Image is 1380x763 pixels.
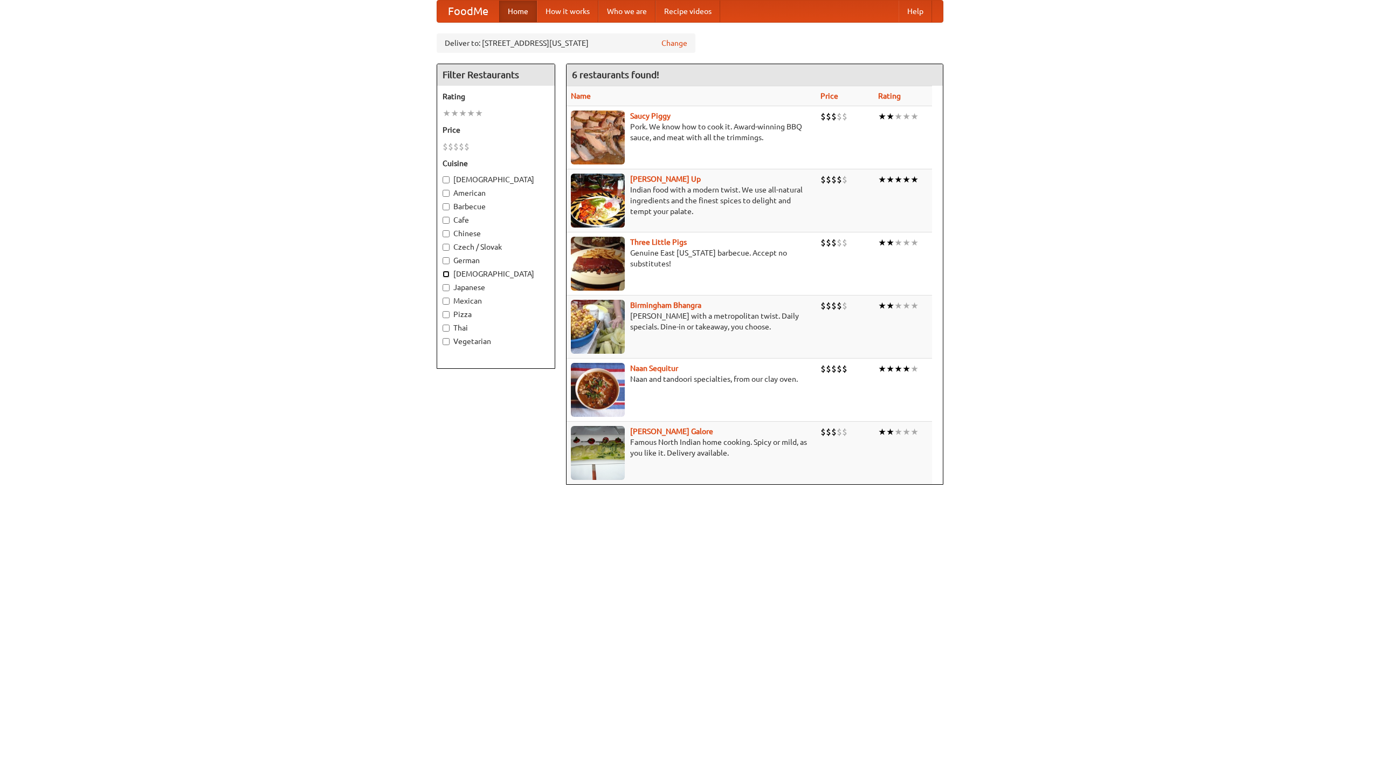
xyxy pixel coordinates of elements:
[826,174,831,185] li: $
[443,269,549,279] label: [DEMOGRAPHIC_DATA]
[571,374,812,384] p: Naan and tandoori specialties, from our clay oven.
[902,174,910,185] li: ★
[630,112,671,120] a: Saucy Piggy
[878,92,901,100] a: Rating
[831,363,837,375] li: $
[910,426,919,438] li: ★
[894,237,902,249] li: ★
[902,237,910,249] li: ★
[878,174,886,185] li: ★
[443,203,450,210] input: Barbecue
[894,111,902,122] li: ★
[837,174,842,185] li: $
[443,228,549,239] label: Chinese
[571,184,812,217] p: Indian food with a modern twist. We use all-natural ingredients and the finest spices to delight ...
[910,111,919,122] li: ★
[499,1,537,22] a: Home
[571,174,625,228] img: curryup.jpg
[443,282,549,293] label: Japanese
[820,363,826,375] li: $
[453,141,459,153] li: $
[437,1,499,22] a: FoodMe
[443,215,549,225] label: Cafe
[831,237,837,249] li: $
[826,363,831,375] li: $
[571,92,591,100] a: Name
[571,363,625,417] img: naansequitur.jpg
[443,125,549,135] h5: Price
[443,230,450,237] input: Chinese
[826,426,831,438] li: $
[820,174,826,185] li: $
[443,201,549,212] label: Barbecue
[443,298,450,305] input: Mexican
[443,242,549,252] label: Czech / Slovak
[630,238,687,246] b: Three Little Pigs
[437,64,555,86] h4: Filter Restaurants
[443,141,448,153] li: $
[842,111,847,122] li: $
[878,237,886,249] li: ★
[443,188,549,198] label: American
[443,255,549,266] label: German
[826,111,831,122] li: $
[443,322,549,333] label: Thai
[820,111,826,122] li: $
[655,1,720,22] a: Recipe videos
[820,237,826,249] li: $
[443,217,450,224] input: Cafe
[464,141,470,153] li: $
[826,237,831,249] li: $
[831,111,837,122] li: $
[902,300,910,312] li: ★
[886,174,894,185] li: ★
[437,33,695,53] div: Deliver to: [STREET_ADDRESS][US_STATE]
[902,363,910,375] li: ★
[443,174,549,185] label: [DEMOGRAPHIC_DATA]
[842,363,847,375] li: $
[837,363,842,375] li: $
[448,141,453,153] li: $
[630,364,678,373] a: Naan Sequitur
[443,325,450,332] input: Thai
[443,91,549,102] h5: Rating
[878,111,886,122] li: ★
[459,107,467,119] li: ★
[902,426,910,438] li: ★
[886,363,894,375] li: ★
[910,237,919,249] li: ★
[831,300,837,312] li: $
[837,237,842,249] li: $
[894,174,902,185] li: ★
[886,111,894,122] li: ★
[910,363,919,375] li: ★
[899,1,932,22] a: Help
[894,300,902,312] li: ★
[467,107,475,119] li: ★
[443,295,549,306] label: Mexican
[831,174,837,185] li: $
[878,300,886,312] li: ★
[820,92,838,100] a: Price
[571,237,625,291] img: littlepigs.jpg
[878,363,886,375] li: ★
[443,176,450,183] input: [DEMOGRAPHIC_DATA]
[886,426,894,438] li: ★
[443,244,450,251] input: Czech / Slovak
[842,300,847,312] li: $
[630,427,713,436] a: [PERSON_NAME] Galore
[443,338,450,345] input: Vegetarian
[571,121,812,143] p: Pork. We know how to cook it. Award-winning BBQ sauce, and meat with all the trimmings.
[443,311,450,318] input: Pizza
[571,248,812,269] p: Genuine East [US_STATE] barbecue. Accept no substitutes!
[443,271,450,278] input: [DEMOGRAPHIC_DATA]
[831,426,837,438] li: $
[451,107,459,119] li: ★
[878,426,886,438] li: ★
[910,300,919,312] li: ★
[443,190,450,197] input: American
[443,107,451,119] li: ★
[572,70,659,80] ng-pluralize: 6 restaurants found!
